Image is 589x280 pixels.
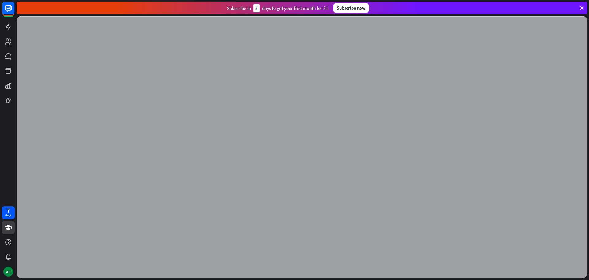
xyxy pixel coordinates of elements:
div: 7 [7,208,10,213]
div: days [5,213,11,218]
div: Subscribe in days to get your first month for $1 [227,4,328,12]
div: 3 [253,4,260,12]
a: 7 days [2,206,15,219]
div: AH [3,267,13,277]
div: Subscribe now [333,3,369,13]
